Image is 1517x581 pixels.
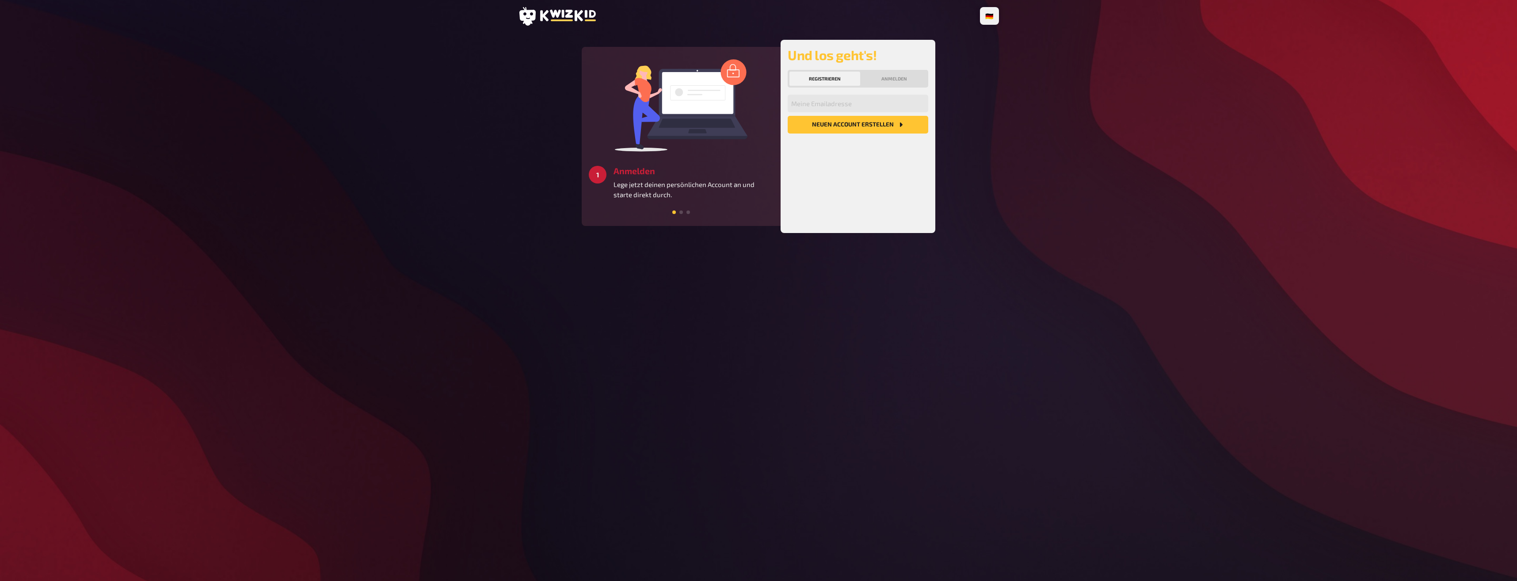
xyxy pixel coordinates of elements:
button: Anmelden [862,72,926,86]
button: Neuen Account Erstellen [788,116,928,134]
button: Registrieren [789,72,860,86]
p: Lege jetzt deinen persönlichen Account an und starte direkt durch. [614,180,774,199]
h3: Anmelden [614,166,774,176]
li: 🇩🇪 [982,9,997,23]
input: Meine Emailadresse [788,95,928,112]
img: log in [615,59,747,152]
div: 1 [589,166,606,183]
h2: Und los geht's! [788,47,928,63]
